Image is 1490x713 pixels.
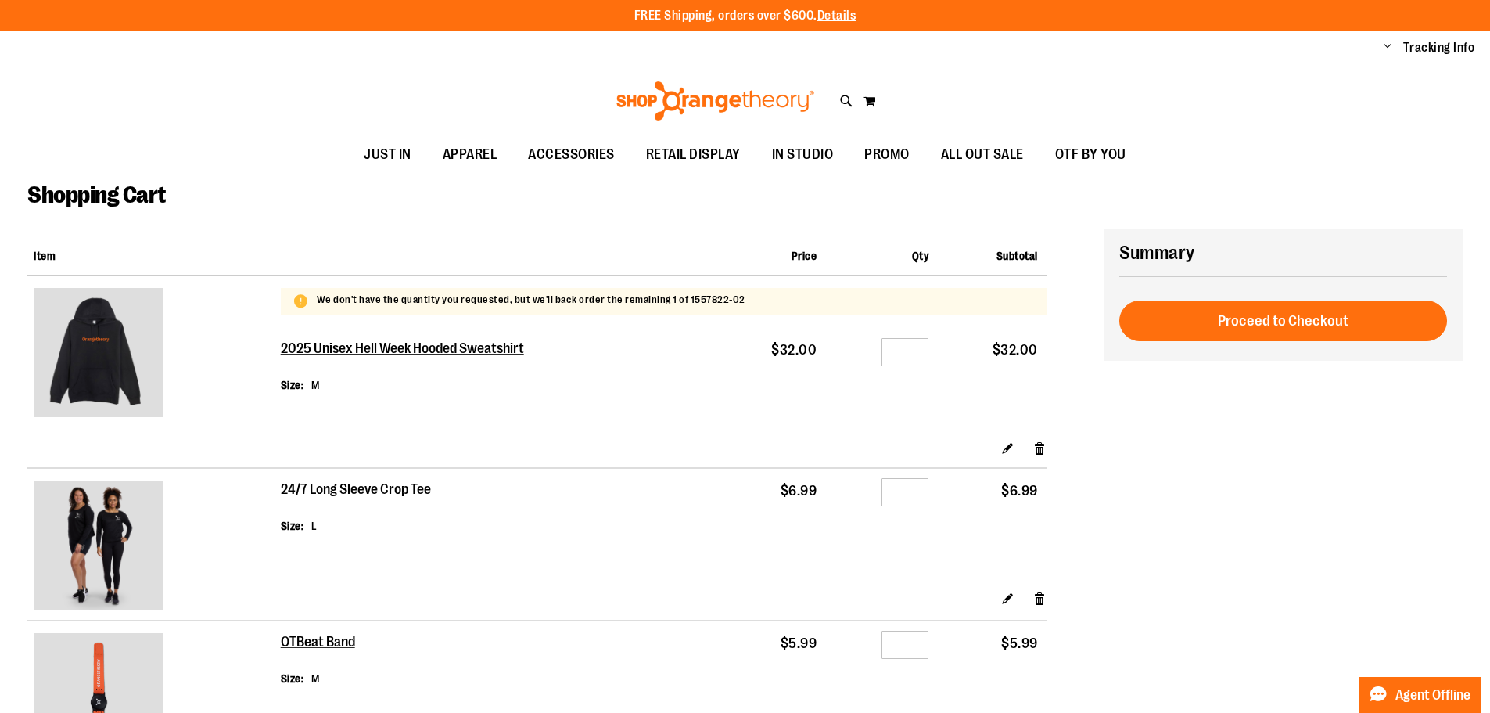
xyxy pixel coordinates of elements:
[1218,312,1348,329] span: Proceed to Checkout
[1055,137,1126,172] span: OTF BY YOU
[317,293,745,308] p: We don't have the quantity you requested, but we'll back order the remaining 1 of 1557822-02
[756,137,849,173] a: IN STUDIO
[772,137,834,172] span: IN STUDIO
[1039,137,1142,173] a: OTF BY YOU
[864,137,910,172] span: PROMO
[311,671,320,686] dd: M
[281,518,304,534] dt: Size
[996,250,1038,262] span: Subtotal
[1119,239,1447,266] h2: Summary
[614,81,817,121] img: Shop Orangetheory
[281,481,433,499] a: 24/7 Long Sleeve Crop Tee
[427,137,513,173] a: APPAREL
[646,137,741,172] span: RETAIL DISPLAY
[281,634,356,651] a: OTBeat Band
[348,137,427,173] a: JUST IN
[34,250,56,262] span: Item
[1001,483,1038,499] span: $6.99
[528,137,615,172] span: ACCESSORIES
[912,250,929,262] span: Qty
[281,377,304,393] dt: Size
[27,182,166,208] span: Shopping Cart
[1033,440,1047,456] a: Remove item
[817,9,856,23] a: Details
[281,340,526,358] a: 2025 Unisex Hell Week Hooded Sweatshirt
[1384,40,1391,56] button: Account menu
[792,250,817,262] span: Price
[781,483,817,499] span: $6.99
[34,288,163,417] img: 2025 Unisex Hell Week Hooded Sweatshirt
[311,377,320,393] dd: M
[34,288,275,421] a: 2025 Unisex Hell Week Hooded Sweatshirt
[941,137,1024,172] span: ALL OUT SALE
[1033,590,1047,607] a: Remove item
[925,137,1039,173] a: ALL OUT SALE
[34,481,163,610] img: 24/7 Long Sleeve Crop Tee
[634,7,856,25] p: FREE Shipping, orders over $600.
[281,671,304,686] dt: Size
[443,137,497,172] span: APPAREL
[630,137,756,173] a: RETAIL DISPLAY
[1359,677,1481,713] button: Agent Offline
[771,342,817,358] span: $32.00
[364,137,411,172] span: JUST IN
[1001,636,1038,651] span: $5.99
[781,636,817,651] span: $5.99
[34,481,275,614] a: 24/7 Long Sleeve Crop Tee
[1403,39,1475,56] a: Tracking Info
[849,137,925,173] a: PROMO
[512,137,630,173] a: ACCESSORIES
[1395,688,1470,703] span: Agent Offline
[311,518,318,534] dd: L
[1119,301,1447,341] button: Proceed to Checkout
[993,342,1038,358] span: $32.00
